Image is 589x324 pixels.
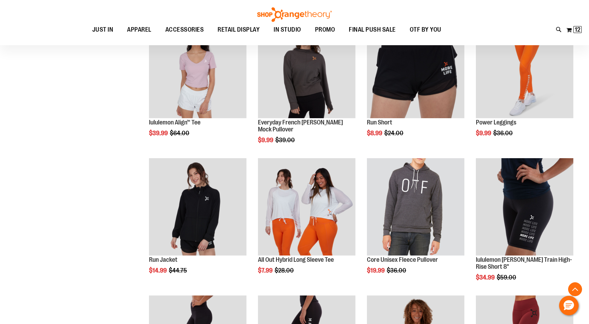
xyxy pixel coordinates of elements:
[476,21,573,118] img: Product image for Power Leggings
[258,21,355,119] a: Product image for Everyday French Terry Crop Mock Pullover
[476,21,573,119] a: Product image for Power Leggings
[367,267,386,274] span: $19.99
[568,282,582,296] button: Back To Top
[146,155,250,292] div: product
[258,119,343,133] a: Everyday French [PERSON_NAME] Mock Pullover
[149,119,201,126] a: lululemon Align™ Tee
[169,267,188,274] span: $44.75
[476,158,573,256] img: Product image for lululemon Wunder Train High-Rise Short 8"
[146,17,250,154] div: product
[367,256,438,263] a: Core Unisex Fleece Pullover
[258,158,355,256] img: Product image for All Out Hybrid Long Sleeve Tee
[275,137,296,144] span: $39.00
[476,158,573,257] a: Product image for lululemon Wunder Train High-Rise Short 8"
[165,22,204,38] span: ACCESSORIES
[158,22,211,38] a: ACCESSORIES
[149,158,246,256] img: Product image for Run Jacket
[575,26,580,33] span: 12
[493,130,514,137] span: $36.00
[403,22,448,38] a: OTF BY YOU
[218,22,260,38] span: RETAIL DISPLAY
[315,22,335,38] span: PROMO
[367,158,464,256] img: Product image for Core Unisex Fleece Pullover
[476,130,492,137] span: $9.99
[258,256,334,263] a: All Out Hybrid Long Sleeve Tee
[367,130,383,137] span: $8.99
[274,22,301,38] span: IN STUDIO
[559,296,579,315] button: Hello, have a question? Let’s chat.
[363,17,468,154] div: product
[258,137,274,144] span: $9.99
[211,22,267,38] a: RETAIL DISPLAY
[472,155,577,299] div: product
[149,267,168,274] span: $14.99
[267,22,308,38] a: IN STUDIO
[149,21,246,119] a: Product image for lululemon Align™ T-Shirt
[363,155,468,292] div: product
[85,22,120,38] a: JUST IN
[258,158,355,257] a: Product image for All Out Hybrid Long Sleeve Tee
[308,22,342,38] a: PROMO
[120,22,158,38] a: APPAREL
[476,119,516,126] a: Power Leggings
[367,119,392,126] a: Run Short
[384,130,405,137] span: $24.00
[476,274,496,281] span: $34.99
[149,158,246,257] a: Product image for Run Jacket
[472,17,577,154] div: product
[497,274,517,281] span: $59.00
[410,22,441,38] span: OTF BY YOU
[170,130,190,137] span: $64.00
[92,22,113,38] span: JUST IN
[254,155,359,292] div: product
[387,267,407,274] span: $36.00
[275,267,295,274] span: $28.00
[349,22,396,38] span: FINAL PUSH SALE
[149,256,178,263] a: Run Jacket
[342,22,403,38] a: FINAL PUSH SALE
[149,130,169,137] span: $39.99
[476,256,572,270] a: lululemon [PERSON_NAME] Train High-Rise Short 8"
[367,158,464,257] a: Product image for Core Unisex Fleece Pullover
[127,22,151,38] span: APPAREL
[256,7,333,22] img: Shop Orangetheory
[367,21,464,119] a: Product image for Run Shorts
[367,21,464,118] img: Product image for Run Shorts
[254,17,359,161] div: product
[258,267,274,274] span: $7.99
[258,21,355,118] img: Product image for Everyday French Terry Crop Mock Pullover
[149,21,246,118] img: Product image for lululemon Align™ T-Shirt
